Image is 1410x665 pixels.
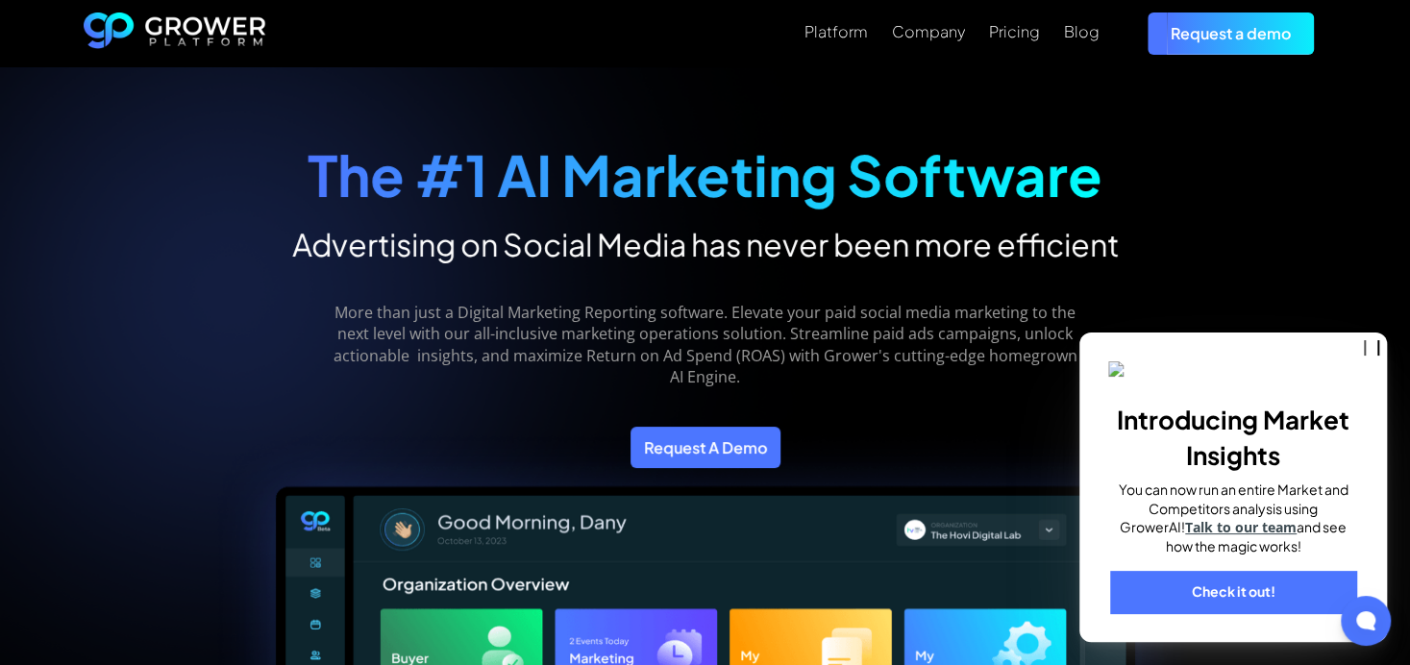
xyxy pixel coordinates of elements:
[1364,340,1379,356] button: close
[892,22,965,40] div: Company
[1110,571,1356,613] a: Check it out!
[292,225,1119,263] h2: Advertising on Social Media has never been more efficient
[1064,22,1100,40] div: Blog
[1064,20,1100,43] a: Blog
[84,12,266,55] a: home
[804,20,868,43] a: Platform
[1148,12,1314,54] a: Request a demo
[989,22,1040,40] div: Pricing
[1117,404,1349,470] b: Introducing Market Insights
[1108,480,1358,555] p: You can now run an entire Market and Competitors analysis using GrowerAI! and see how the magic w...
[308,139,1102,209] strong: The #1 AI Marketing Software
[892,20,965,43] a: Company
[1185,518,1297,536] a: Talk to our team
[631,427,780,468] a: Request A Demo
[989,20,1040,43] a: Pricing
[319,302,1091,388] p: More than just a Digital Marketing Reporting software. Elevate your paid social media marketing t...
[804,22,868,40] div: Platform
[1108,361,1358,380] img: _p793ks5ak-banner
